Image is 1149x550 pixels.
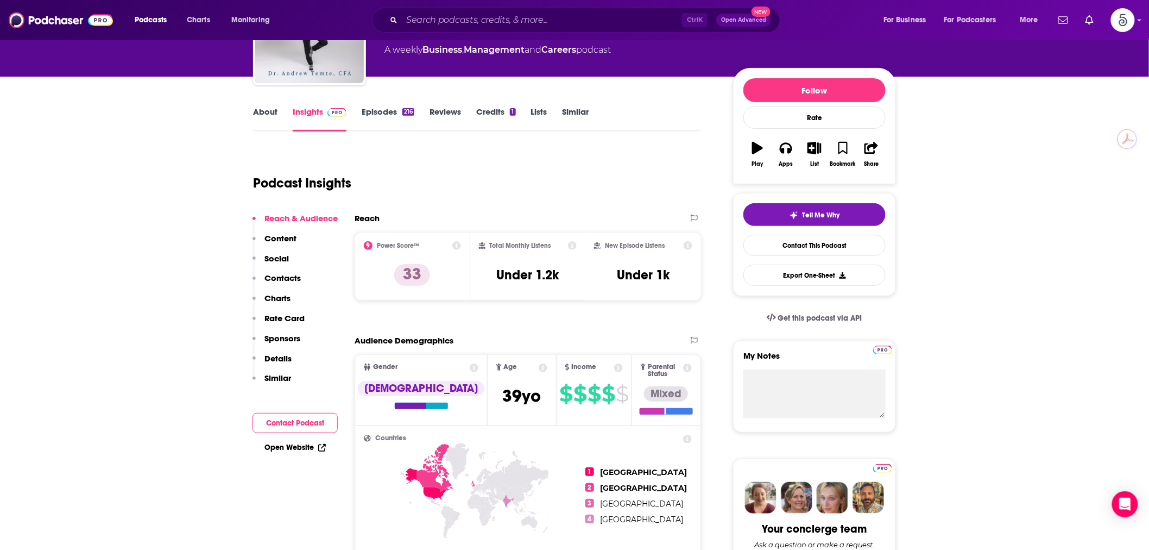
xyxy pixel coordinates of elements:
[377,242,419,249] h2: Power Score™
[252,313,305,333] button: Rate Card
[264,293,291,303] p: Charts
[883,12,926,28] span: For Business
[231,12,270,28] span: Monitoring
[504,364,517,371] span: Age
[1081,11,1098,29] a: Show notifications dropdown
[496,267,559,283] h3: Under 1.2k
[743,203,886,226] button: tell me why sparkleTell Me Why
[585,483,594,492] span: 2
[187,12,210,28] span: Charts
[355,335,453,346] h2: Audience Demographics
[430,107,461,132] a: Reviews
[462,45,464,55] span: ,
[601,515,684,524] span: [GEOGRAPHIC_DATA]
[252,233,296,253] button: Content
[601,467,687,477] span: [GEOGRAPHIC_DATA]
[503,385,541,407] span: 39 yo
[602,385,615,403] span: $
[264,273,301,283] p: Contacts
[252,293,291,313] button: Charts
[644,386,688,402] div: Mixed
[873,346,892,354] img: Podchaser Pro
[817,482,848,514] img: Jules Profile
[559,385,572,403] span: $
[743,107,886,129] div: Rate
[264,213,338,223] p: Reach & Audience
[402,108,414,116] div: 216
[384,43,611,57] div: A weekly podcast
[585,467,594,476] span: 1
[1054,11,1072,29] a: Show notifications dropdown
[9,10,113,30] img: Podchaser - Follow, Share and Rate Podcasts
[327,108,346,117] img: Podchaser Pro
[264,253,289,264] p: Social
[721,17,766,23] span: Open Advanced
[563,107,589,132] a: Similar
[853,482,884,514] img: Jon Profile
[864,161,879,167] div: Share
[803,211,840,220] span: Tell Me Why
[743,265,886,286] button: Export One-Sheet
[745,482,776,514] img: Sydney Profile
[752,161,763,167] div: Play
[572,364,597,371] span: Income
[422,45,462,55] a: Business
[252,413,338,433] button: Contact Podcast
[264,313,305,323] p: Rate Card
[355,213,380,223] h2: Reach
[253,175,351,191] h1: Podcast Insights
[601,483,687,493] span: [GEOGRAPHIC_DATA]
[873,344,892,354] a: Pro website
[373,364,397,371] span: Gender
[601,499,684,509] span: [GEOGRAPHIC_DATA]
[252,213,338,233] button: Reach & Audience
[616,385,628,403] span: $
[541,45,576,55] a: Careers
[1111,8,1135,32] button: Show profile menu
[382,8,791,33] div: Search podcasts, credits, & more...
[264,373,291,383] p: Similar
[135,12,167,28] span: Podcasts
[464,45,525,55] a: Management
[252,273,301,293] button: Contacts
[743,78,886,102] button: Follow
[293,107,346,132] a: InsightsPodchaser Pro
[476,107,515,132] a: Credits1
[790,211,798,220] img: tell me why sparkle
[758,305,871,332] a: Get this podcast via API
[876,11,940,29] button: open menu
[857,135,886,174] button: Share
[1112,491,1138,517] div: Open Intercom Messenger
[829,135,857,174] button: Bookmark
[743,135,772,174] button: Play
[253,107,277,132] a: About
[394,264,430,286] p: 33
[754,540,875,549] div: Ask a question or make a request.
[525,45,541,55] span: and
[743,235,886,256] a: Contact This Podcast
[781,482,812,514] img: Barbara Profile
[1012,11,1052,29] button: open menu
[264,233,296,243] p: Content
[585,515,594,523] span: 4
[800,135,829,174] button: List
[1020,12,1038,28] span: More
[375,435,406,442] span: Countries
[252,253,289,273] button: Social
[944,12,996,28] span: For Podcasters
[873,464,892,473] img: Podchaser Pro
[752,7,771,17] span: New
[490,242,551,249] h2: Total Monthly Listens
[617,267,670,283] h3: Under 1k
[358,381,484,396] div: [DEMOGRAPHIC_DATA]
[873,462,892,473] a: Pro website
[762,522,867,536] div: Your concierge team
[588,385,601,403] span: $
[531,107,547,132] a: Lists
[830,161,856,167] div: Bookmark
[252,333,300,353] button: Sponsors
[743,351,886,370] label: My Notes
[224,11,284,29] button: open menu
[180,11,217,29] a: Charts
